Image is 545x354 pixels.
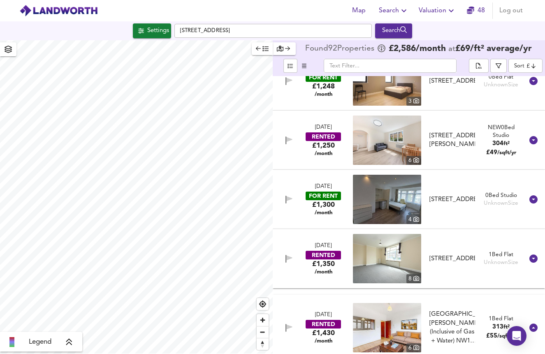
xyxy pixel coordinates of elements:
div: Settings [147,25,169,36]
a: property thumbnail 6 [353,303,421,352]
div: 0 Bed Flat [484,73,518,81]
div: Neasden Lane, Neasden, NW10 1PH [426,77,478,86]
div: Cornmow Drive, Dollis Hill, NW10 1BA [426,132,478,149]
div: 1 Bed Flat [484,251,518,259]
div: Sort [508,59,543,73]
span: Valuation [419,5,456,16]
div: [STREET_ADDRESS] [429,195,475,204]
div: FOR RENT [306,73,341,82]
div: [DATE] [315,183,332,191]
div: £1,248 [312,82,335,97]
span: £ 49 [486,150,516,156]
div: [DATE] [315,124,332,132]
button: Search [376,2,412,19]
svg: Show Details [529,76,538,86]
div: Search [377,25,410,36]
img: property thumbnail [353,234,421,283]
button: Zoom in [257,314,269,326]
span: 313 [492,324,503,330]
input: Text Filter... [324,59,457,73]
img: property thumbnail [353,116,421,165]
a: property thumbnail 4 [353,175,421,224]
span: /sqft/yr [497,333,516,339]
div: NEW 0 Bed Studio [482,124,520,140]
span: ft² [503,324,510,330]
a: property thumbnail 6 [353,116,421,165]
div: 3 [406,97,421,106]
div: [STREET_ADDRESS] [429,255,475,263]
span: /sqft/yr [497,150,516,155]
div: 1 Bed Flat [486,315,516,323]
button: Reset bearing to north [257,338,269,350]
img: logo [19,5,98,17]
span: /month [315,269,332,275]
button: Find my location [257,298,269,310]
span: £ 2,586 /month [389,45,446,53]
div: RENTED [306,251,341,259]
div: [DATE] [315,242,332,250]
div: [STREET_ADDRESS][PERSON_NAME] [429,132,475,149]
a: property thumbnail 8 [353,234,421,283]
span: /month [315,210,332,216]
div: [STREET_ADDRESS] [429,77,475,86]
input: Enter a location... [174,24,372,38]
svg: Show Details [529,254,538,264]
div: [DATE] [315,311,332,319]
a: property thumbnail 3 [353,56,421,106]
span: Search [379,5,409,16]
div: RENTED [306,320,341,329]
button: Settings [133,23,171,38]
span: Reset bearing to north [257,338,269,350]
div: 6 [406,343,421,352]
button: Valuation [415,2,459,19]
div: RENTED [306,132,341,141]
div: 4 [406,215,421,224]
button: Zoom out [257,326,269,338]
span: Legend [29,337,51,347]
img: property thumbnail [353,175,421,224]
div: £1,250 [312,141,335,157]
div: Burnley Road, Dollis Hill (Inclusive of Gas + Water) NW10 1ED [426,310,478,345]
span: /month [315,338,332,345]
div: [GEOGRAPHIC_DATA], [PERSON_NAME] (Inclusive of Gas + Water) NW10 1ED [429,310,475,345]
svg: Show Details [529,194,538,204]
div: Open Intercom Messenger [507,326,526,346]
div: 6 [406,156,421,165]
div: £1,430 [312,329,335,344]
a: 48 [467,5,485,16]
div: 8 [406,274,421,283]
div: £1,300 [312,200,335,216]
div: split button [469,59,489,73]
img: property thumbnail [353,56,421,106]
svg: Show Details [529,135,538,145]
span: £ 55 [486,333,516,339]
button: 48 [463,2,489,19]
button: Search [375,23,413,38]
span: /month [315,150,332,157]
div: Neasden Lane, London, NW10 0EP [426,255,478,263]
span: Zoom out [257,326,269,338]
button: Map [346,2,372,19]
span: at [448,45,455,53]
span: ft² [503,141,510,146]
div: Unknown Size [484,259,518,266]
span: Log out [499,5,523,16]
div: Unknown Size [484,199,518,207]
span: 304 [492,141,503,147]
span: /month [315,91,332,98]
div: Unknown Size [484,81,518,89]
span: £ 69 / ft² average /yr [455,44,532,53]
div: £1,350 [312,259,335,275]
img: property thumbnail [353,303,421,352]
div: FOR RENT [306,192,341,200]
span: Map [349,5,369,16]
div: Found 92 Propert ies [305,45,376,53]
div: Click to configure Search Settings [133,23,171,38]
button: Log out [496,2,526,19]
div: 0 Bed Studio [484,192,518,199]
div: Sort [514,62,524,70]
